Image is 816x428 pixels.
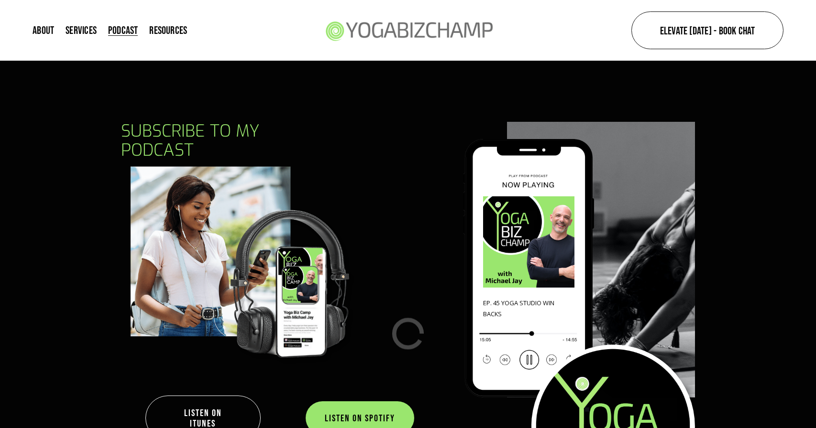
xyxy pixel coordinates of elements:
[108,24,138,37] a: Podcast
[483,299,556,318] span: EP. 45 YOGA STUDIO WIN BACKS
[66,24,97,37] a: Services
[483,310,570,329] span: GETTING THINGS DONE QUICKLY
[320,8,497,53] img: Yoga Biz Champ
[33,24,54,37] a: About
[631,11,783,50] a: Elevate [DATE] - Book Chat
[149,24,187,37] a: folder dropdown
[670,282,814,426] iframe: chipbot-button-iframe
[149,25,187,35] span: Resources
[121,120,265,161] span: Subscribe TO MY PODCAST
